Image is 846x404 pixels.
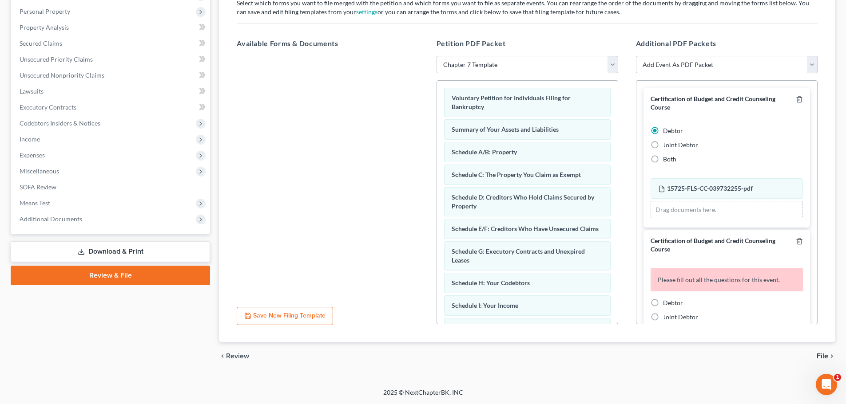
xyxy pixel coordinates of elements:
span: Lawsuits [20,87,44,95]
span: Executory Contracts [20,103,76,111]
span: 15725-FLS-CC-039732255-pdf [667,184,753,192]
a: settings [356,8,377,16]
iframe: Intercom live chat [816,374,837,395]
span: Expenses [20,151,45,159]
span: Codebtors Insiders & Notices [20,119,100,127]
span: Schedule G: Executory Contracts and Unexpired Leases [452,247,585,264]
span: Means Test [20,199,50,207]
span: Review [226,353,249,360]
h5: Additional PDF Packets [636,38,818,49]
a: Property Analysis [12,20,210,35]
a: Secured Claims [12,35,210,51]
button: chevron_left Review [219,353,258,360]
a: Lawsuits [12,83,210,99]
span: File [817,353,828,360]
span: Schedule A/B: Property [452,148,517,156]
a: Review & File [11,266,210,285]
span: 1 [834,374,841,381]
span: Schedule E/F: Creditors Who Have Unsecured Claims [452,225,599,232]
span: Additional Documents [20,215,82,223]
button: Save New Filing Template [237,307,333,326]
span: Certification of Budget and Credit Counseling Course [651,237,775,253]
a: Unsecured Priority Claims [12,51,210,67]
span: Voluntary Petition for Individuals Filing for Bankruptcy [452,94,571,110]
span: Income [20,135,40,143]
div: 2025 © NextChapterBK, INC [170,388,676,404]
span: Schedule H: Your Codebtors [452,279,530,286]
span: Personal Property [20,8,70,15]
span: Unsecured Priority Claims [20,55,93,63]
span: Certification of Budget and Credit Counseling Course [651,95,775,111]
span: Please fill out all the questions for this event. [658,276,780,283]
span: Summary of Your Assets and Liabilities [452,126,559,133]
span: Schedule I: Your Income [452,302,518,309]
a: Executory Contracts [12,99,210,115]
a: Download & Print [11,241,210,262]
span: Petition PDF Packet [437,39,506,47]
span: Unsecured Nonpriority Claims [20,71,104,79]
span: Secured Claims [20,39,62,47]
span: Joint Debtor [663,313,698,321]
h5: Available Forms & Documents [237,38,418,49]
div: Drag documents here. [651,201,803,219]
span: Miscellaneous [20,167,59,175]
a: Unsecured Nonpriority Claims [12,67,210,83]
span: Property Analysis [20,24,69,31]
a: SOFA Review [12,179,210,195]
span: Debtor [663,127,683,134]
span: Schedule D: Creditors Who Hold Claims Secured by Property [452,193,594,210]
span: Schedule C: The Property You Claim as Exempt [452,171,581,178]
span: Joint Debtor [663,141,698,149]
i: chevron_right [828,353,835,360]
i: chevron_left [219,353,226,360]
span: SOFA Review [20,183,56,191]
span: Debtor [663,299,683,306]
span: Both [663,155,676,163]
